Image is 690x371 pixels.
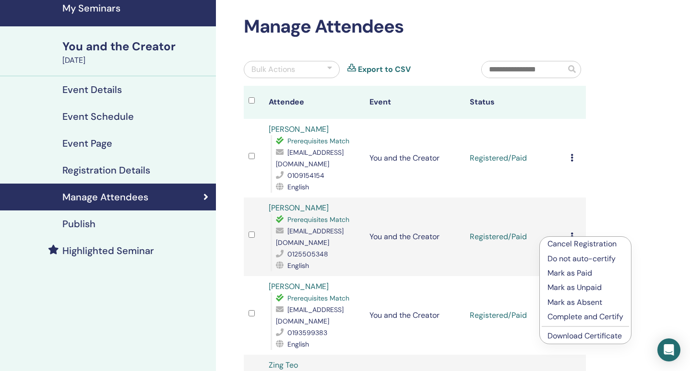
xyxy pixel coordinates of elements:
[251,64,295,75] div: Bulk Actions
[62,164,150,176] h4: Registration Details
[465,86,566,119] th: Status
[287,183,309,191] span: English
[547,282,623,293] p: Mark as Unpaid
[657,338,680,361] div: Open Intercom Messenger
[276,227,344,247] span: [EMAIL_ADDRESS][DOMAIN_NAME]
[287,215,349,224] span: Prerequisites Match
[62,38,210,55] div: You and the Creator
[57,38,216,66] a: You and the Creator[DATE]
[62,191,148,203] h4: Manage Attendees
[365,197,465,276] td: You and the Creator
[276,148,344,168] span: [EMAIL_ADDRESS][DOMAIN_NAME]
[365,119,465,197] td: You and the Creator
[547,311,623,323] p: Complete and Certify
[287,137,349,145] span: Prerequisites Match
[358,64,411,75] a: Export to CSV
[62,245,154,256] h4: Highlighted Seminar
[287,261,309,270] span: English
[287,328,327,337] span: 0193599383
[244,16,586,38] h2: Manage Attendees
[287,294,349,302] span: Prerequisites Match
[269,124,329,134] a: [PERSON_NAME]
[62,138,112,149] h4: Event Page
[287,250,328,258] span: 0125505348
[62,2,210,14] h4: My Seminars
[365,276,465,355] td: You and the Creator
[62,218,95,230] h4: Publish
[62,55,210,66] div: [DATE]
[276,305,344,325] span: [EMAIL_ADDRESS][DOMAIN_NAME]
[547,297,623,308] p: Mark as Absent
[287,171,324,180] span: 0109154154
[547,253,623,265] p: Do not auto-certify
[269,281,329,291] a: [PERSON_NAME]
[269,360,298,370] a: Zing Teo
[269,203,329,213] a: [PERSON_NAME]
[264,86,365,119] th: Attendee
[547,267,623,279] p: Mark as Paid
[547,238,623,250] p: Cancel Registration
[287,340,309,348] span: English
[62,84,122,95] h4: Event Details
[365,86,465,119] th: Event
[62,111,134,122] h4: Event Schedule
[547,331,622,341] a: Download Certificate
